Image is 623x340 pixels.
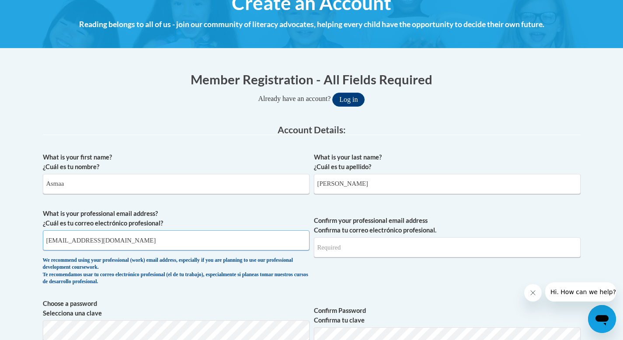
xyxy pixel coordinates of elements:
[314,216,581,235] label: Confirm your professional email address Confirma tu correo electrónico profesional.
[545,282,616,302] iframe: Message from company
[43,230,310,250] input: Metadata input
[43,19,581,30] h4: Reading belongs to all of us - join our community of literacy advocates, helping every child have...
[43,209,310,228] label: What is your professional email address? ¿Cuál es tu correo electrónico profesional?
[43,153,310,172] label: What is your first name? ¿Cuál es tu nombre?
[278,124,346,135] span: Account Details:
[314,237,581,257] input: Required
[314,153,581,172] label: What is your last name? ¿Cuál es tu apellido?
[314,174,581,194] input: Metadata input
[43,70,581,88] h1: Member Registration - All Fields Required
[43,299,310,318] label: Choose a password Selecciona una clave
[43,174,310,194] input: Metadata input
[524,284,542,302] iframe: Close message
[588,305,616,333] iframe: Button to launch messaging window
[314,306,581,325] label: Confirm Password Confirma tu clave
[258,95,331,102] span: Already have an account?
[332,93,365,107] button: Log in
[43,257,310,286] div: We recommend using your professional (work) email address, especially if you are planning to use ...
